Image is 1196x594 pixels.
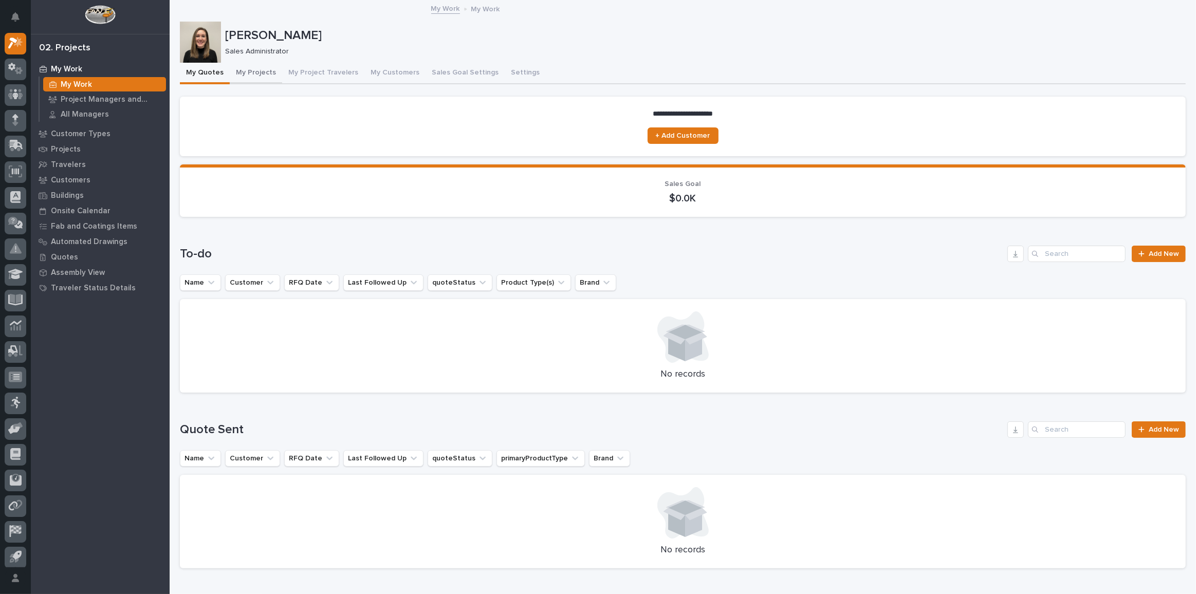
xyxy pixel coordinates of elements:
a: My Work [40,77,170,91]
p: Assembly View [51,268,105,277]
button: My Project Travelers [282,63,364,84]
p: Project Managers and Engineers [61,95,162,104]
p: Customer Types [51,129,111,139]
input: Search [1028,246,1126,262]
p: $0.0K [192,192,1173,205]
p: Quotes [51,253,78,262]
a: My Work [431,2,460,14]
p: Travelers [51,160,86,170]
p: Buildings [51,191,84,200]
button: Product Type(s) [496,274,571,291]
p: Projects [51,145,81,154]
p: Onsite Calendar [51,207,111,216]
p: My Work [471,3,500,14]
h1: To-do [180,247,1003,262]
span: Add New [1149,250,1179,257]
a: Customer Types [31,126,170,141]
span: + Add Customer [656,132,710,139]
p: Fab and Coatings Items [51,222,137,231]
p: All Managers [61,110,109,119]
p: Traveler Status Details [51,284,136,293]
button: My Customers [364,63,426,84]
button: Last Followed Up [343,274,424,291]
button: Settings [505,63,546,84]
button: Name [180,450,221,467]
button: RFQ Date [284,450,339,467]
span: Add New [1149,426,1179,433]
a: Project Managers and Engineers [40,92,170,106]
a: + Add Customer [648,127,719,144]
button: Brand [589,450,630,467]
button: quoteStatus [428,450,492,467]
p: Sales Administrator [225,47,1177,56]
a: Customers [31,172,170,188]
p: No records [192,545,1173,556]
button: RFQ Date [284,274,339,291]
button: quoteStatus [428,274,492,291]
button: Customer [225,274,280,291]
p: Automated Drawings [51,237,127,247]
div: 02. Projects [39,43,90,54]
div: Notifications [13,12,26,29]
a: All Managers [40,107,170,121]
a: Add New [1132,421,1186,438]
a: Traveler Status Details [31,280,170,295]
a: Add New [1132,246,1186,262]
button: Customer [225,450,280,467]
a: Travelers [31,157,170,172]
button: Last Followed Up [343,450,424,467]
p: [PERSON_NAME] [225,28,1182,43]
a: Onsite Calendar [31,203,170,218]
button: Brand [575,274,616,291]
p: Customers [51,176,90,185]
a: Automated Drawings [31,234,170,249]
button: Notifications [5,6,26,28]
a: Quotes [31,249,170,265]
button: Sales Goal Settings [426,63,505,84]
p: My Work [61,80,92,89]
img: Workspace Logo [85,5,115,24]
a: Fab and Coatings Items [31,218,170,234]
input: Search [1028,421,1126,438]
button: Name [180,274,221,291]
a: Buildings [31,188,170,203]
a: Projects [31,141,170,157]
span: Sales Goal [665,180,701,188]
a: My Work [31,61,170,77]
h1: Quote Sent [180,422,1003,437]
button: My Projects [230,63,282,84]
p: My Work [51,65,82,74]
button: primaryProductType [496,450,585,467]
button: My Quotes [180,63,230,84]
p: No records [192,369,1173,380]
a: Assembly View [31,265,170,280]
